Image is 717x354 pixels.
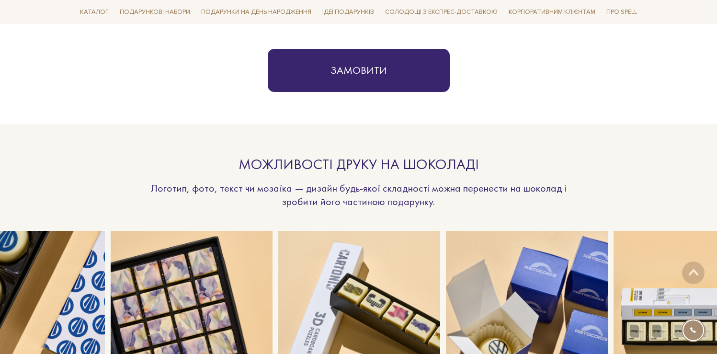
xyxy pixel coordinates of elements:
[116,5,194,20] a: Подарункові набори
[319,5,378,20] a: Ідеї подарунків
[76,5,113,20] a: Каталог
[603,5,641,20] a: Про Spell
[197,5,315,20] a: Подарунки на День народження
[505,5,599,20] a: Корпоративним клієнтам
[138,182,579,208] p: Логотип, фото, текст чи мозаїка — дизайн будь-якої складності можна перенести на шоколад і зробит...
[268,49,450,92] button: Замовити
[381,4,501,20] a: Солодощі з експрес-доставкою
[138,155,579,174] div: Можливості друку на шоколаді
